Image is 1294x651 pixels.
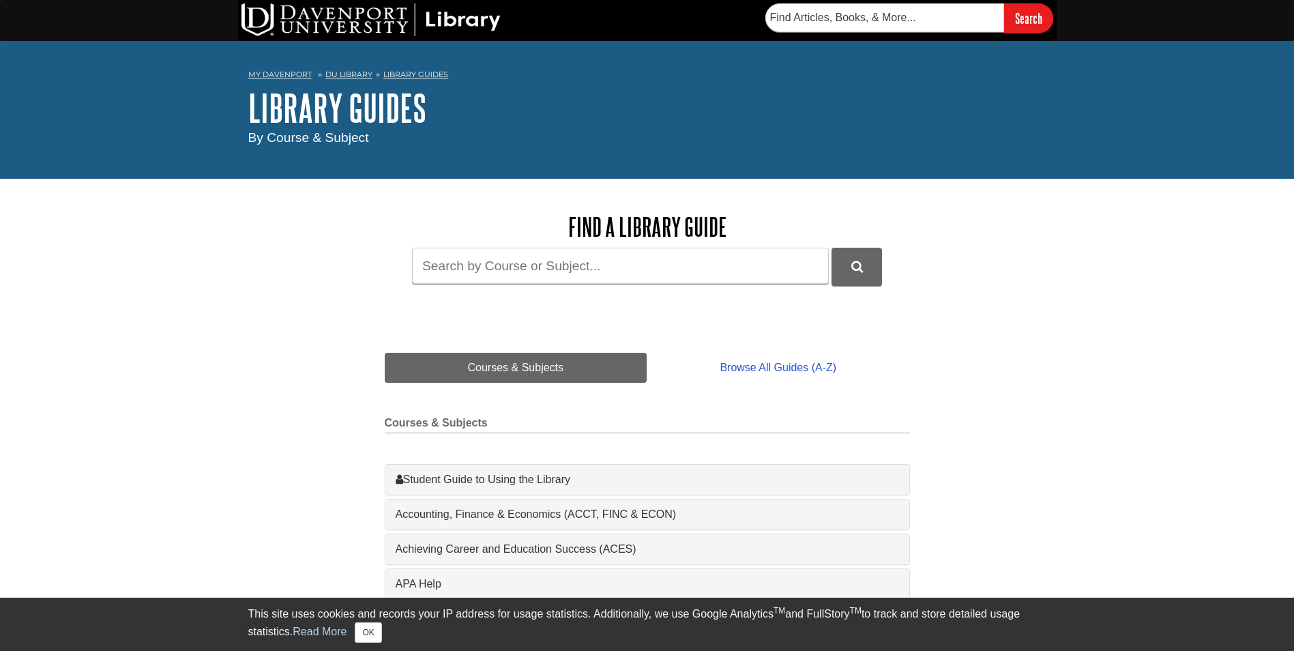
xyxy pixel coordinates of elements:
[396,541,899,558] a: Achieving Career and Education Success (ACES)
[851,261,863,273] i: Search Library Guides
[325,70,372,79] a: DU Library
[765,3,1053,33] form: Searches DU Library's articles, books, and more
[385,417,910,433] h2: Courses & Subjects
[385,353,647,383] a: Courses & Subjects
[293,626,347,637] a: Read More
[248,69,312,81] a: My Davenport
[765,3,1004,32] input: Find Articles, Books, & More...
[396,506,899,523] a: Accounting, Finance & Economics (ACCT, FINC & ECON)
[355,622,381,643] button: Close
[647,353,909,383] a: Browse All Guides (A-Z)
[248,66,1046,87] nav: breadcrumb
[774,606,785,616] sup: TM
[383,70,448,79] a: Library Guides
[396,472,899,488] a: Student Guide to Using the Library
[385,213,910,241] h2: Find a Library Guide
[1004,3,1053,33] input: Search
[248,87,1046,128] h1: Library Guides
[248,128,1046,148] div: By Course & Subject
[396,576,899,592] a: APA Help
[248,606,1046,643] div: This site uses cookies and records your IP address for usage statistics. Additionally, we use Goo...
[241,3,501,36] img: DU Library
[412,248,829,284] input: Search by Course or Subject...
[850,606,862,616] sup: TM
